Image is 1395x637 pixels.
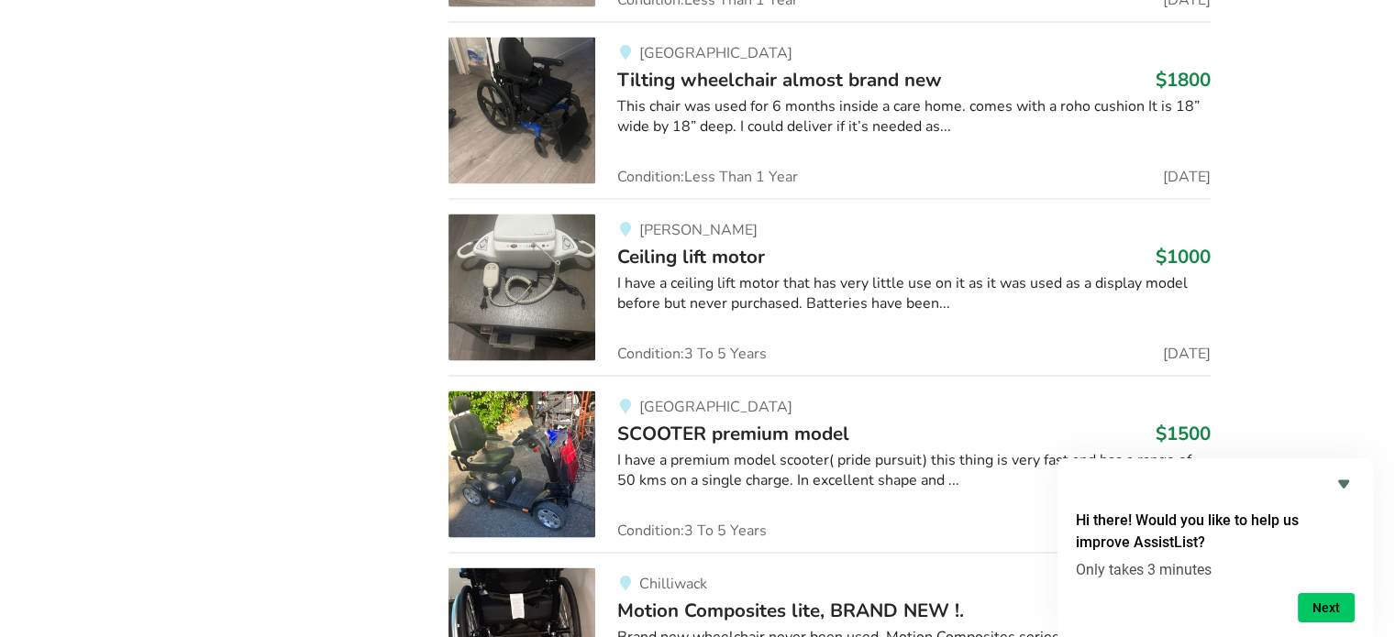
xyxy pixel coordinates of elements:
[448,199,1211,376] a: transfer aids-ceiling lift motor [PERSON_NAME]Ceiling lift motor$1000I have a ceiling lift motor ...
[448,376,1211,553] a: mobility-scooter premium model [GEOGRAPHIC_DATA]SCOOTER premium model$1500I have a premium model ...
[617,273,1211,315] div: I have a ceiling lift motor that has very little use on it as it was used as a display model befo...
[638,574,706,594] span: Chilliwack
[1156,68,1211,92] h3: $1800
[1298,593,1355,622] button: Next question
[1076,473,1355,622] div: Hi there! Would you like to help us improve AssistList?
[1076,561,1355,578] p: Only takes 3 minutes
[617,421,849,446] span: SCOOTER premium model
[448,214,595,361] img: transfer aids-ceiling lift motor
[448,22,1211,199] a: mobility-tilting wheelchair almost brand new [GEOGRAPHIC_DATA]Tilting wheelchair almost brand new...
[638,220,757,240] span: [PERSON_NAME]
[1156,245,1211,269] h3: $1000
[617,450,1211,492] div: I have a premium model scooter( pride pursuit) this thing is very fast and has a range of 50 kms ...
[617,346,767,361] span: Condition: 3 To 5 Years
[1076,510,1355,554] h2: Hi there! Would you like to help us improve AssistList?
[448,391,595,538] img: mobility-scooter premium model
[617,598,964,623] span: Motion Composites lite, BRAND NEW !.
[617,170,798,184] span: Condition: Less Than 1 Year
[1333,473,1355,495] button: Hide survey
[617,244,765,269] span: Ceiling lift motor
[617,67,942,93] span: Tilting wheelchair almost brand new
[617,523,767,538] span: Condition: 3 To 5 Years
[1156,422,1211,445] h3: $1500
[617,96,1211,138] div: This chair was used for 6 months inside a care home. comes with a roho cushion It is 18” wide by ...
[448,38,595,184] img: mobility-tilting wheelchair almost brand new
[638,397,792,417] span: [GEOGRAPHIC_DATA]
[1163,170,1211,184] span: [DATE]
[638,43,792,63] span: [GEOGRAPHIC_DATA]
[1163,346,1211,361] span: [DATE]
